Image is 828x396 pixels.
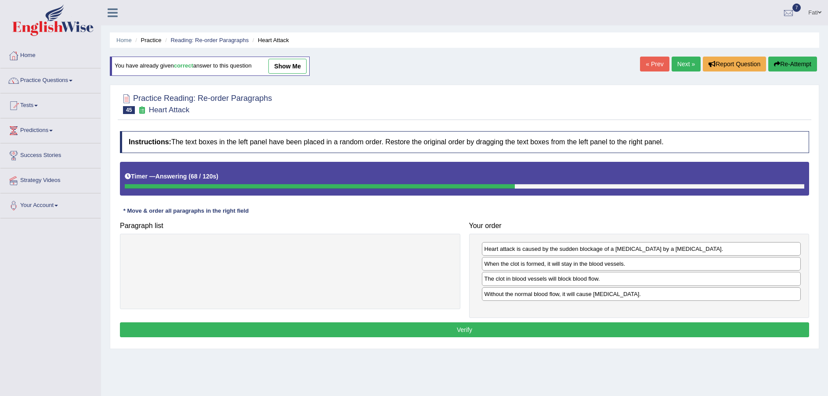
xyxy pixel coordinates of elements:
[0,168,101,190] a: Strategy Videos
[123,106,135,114] span: 45
[0,143,101,165] a: Success Stories
[469,222,810,230] h4: Your order
[133,36,161,44] li: Practice
[116,37,132,43] a: Home
[110,57,310,76] div: You have already given answer to this question
[0,193,101,215] a: Your Account
[482,287,801,301] div: Without the normal blood flow, it will cause [MEDICAL_DATA].
[191,173,216,180] b: 68 / 120s
[188,173,191,180] b: (
[137,106,146,114] small: Exam occurring question
[792,4,801,12] span: 7
[672,57,701,71] a: Next »
[482,257,801,271] div: When the clot is formed, it will stay in the blood vessels.
[120,92,272,114] h2: Practice Reading: Re-order Paragraphs
[0,43,101,65] a: Home
[129,138,171,146] b: Instructions:
[703,57,766,71] button: Report Question
[482,272,801,285] div: The clot in blood vessels will block blood flow.
[0,93,101,115] a: Tests
[640,57,669,71] a: « Prev
[482,242,801,256] div: Heart attack is caused by the sudden blockage of a [MEDICAL_DATA] by a [MEDICAL_DATA].
[120,131,809,153] h4: The text boxes in the left panel have been placed in a random order. Restore the original order b...
[0,68,101,90] a: Practice Questions
[174,63,193,69] b: correct
[120,322,809,337] button: Verify
[768,57,817,71] button: Re-Attempt
[120,222,460,230] h4: Paragraph list
[120,207,252,215] div: * Move & order all paragraphs in the right field
[125,173,218,180] h5: Timer —
[216,173,218,180] b: )
[268,59,307,74] a: show me
[0,118,101,140] a: Predictions
[170,37,249,43] a: Reading: Re-order Paragraphs
[250,36,289,44] li: Heart Attack
[155,173,187,180] b: Answering
[149,106,190,114] small: Heart Attack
